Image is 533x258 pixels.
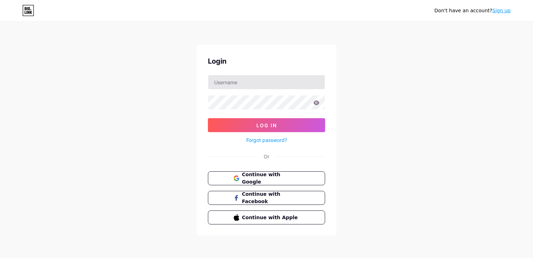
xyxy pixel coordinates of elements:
[256,122,277,128] span: Log In
[264,153,269,160] div: Or
[208,118,325,132] button: Log In
[208,171,325,185] button: Continue with Google
[208,210,325,224] button: Continue with Apple
[242,191,300,205] span: Continue with Facebook
[208,56,325,66] div: Login
[242,171,300,186] span: Continue with Google
[242,214,300,221] span: Continue with Apple
[434,7,511,14] div: Don't have an account?
[208,75,325,89] input: Username
[208,191,325,205] button: Continue with Facebook
[246,136,287,144] a: Forgot password?
[492,8,511,13] a: Sign up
